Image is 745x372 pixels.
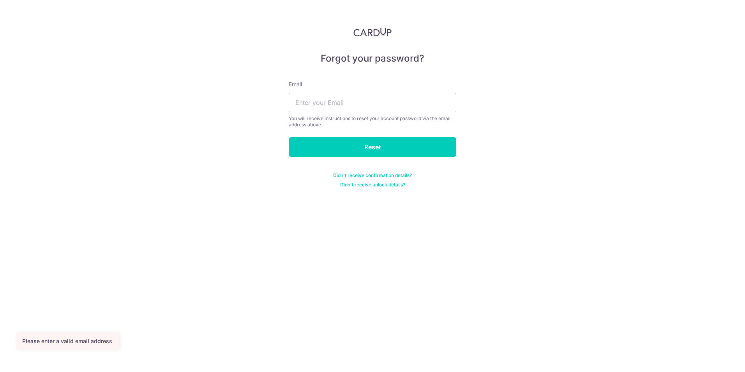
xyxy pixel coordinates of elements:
[22,337,112,345] div: Please enter a valid email address
[333,172,412,179] a: Didn't receive confirmation details?
[289,137,456,157] input: Reset
[353,27,392,37] img: CardUp Logo
[289,93,456,112] input: Enter your Email
[289,52,456,65] h5: Forgot your password?
[289,80,302,88] label: Email
[340,182,405,188] a: Didn't receive unlock details?
[289,115,456,128] div: You will receive instructions to reset your account password via the email address above.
